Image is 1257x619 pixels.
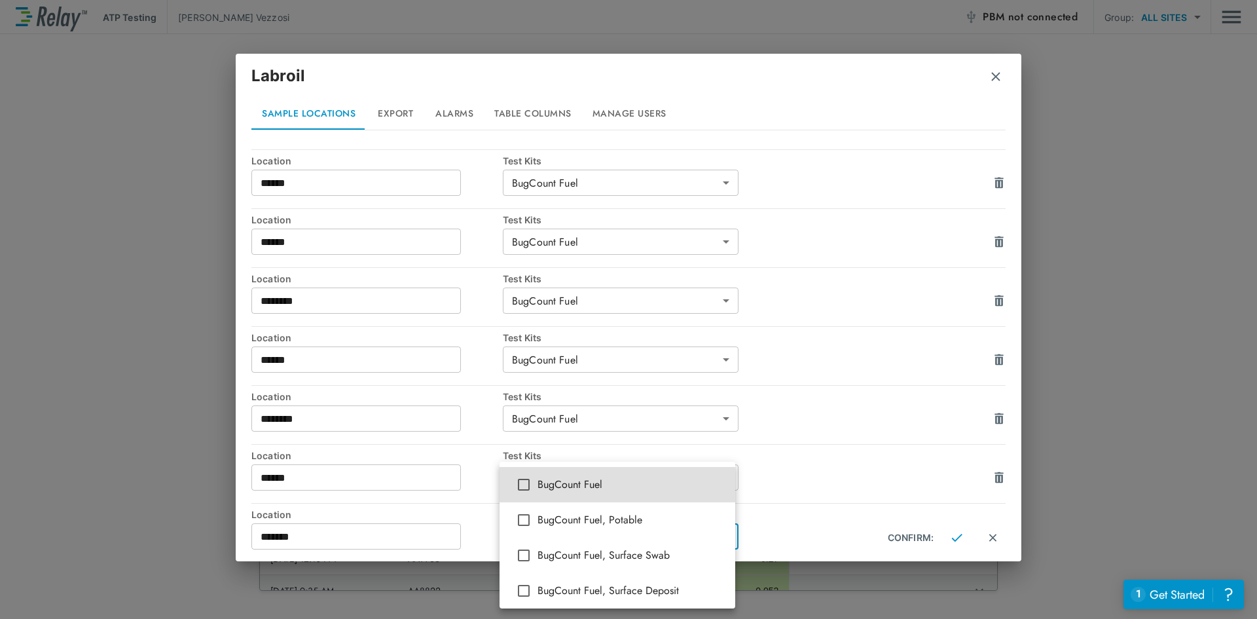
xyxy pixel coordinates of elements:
[537,583,725,599] span: BugCount Fuel, Surface Deposit
[537,477,725,493] span: BugCount Fuel
[537,548,725,563] span: BugCount Fuel, Surface Swab
[537,512,725,528] span: BugCount Fuel, Potable
[1123,580,1244,609] iframe: Resource center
